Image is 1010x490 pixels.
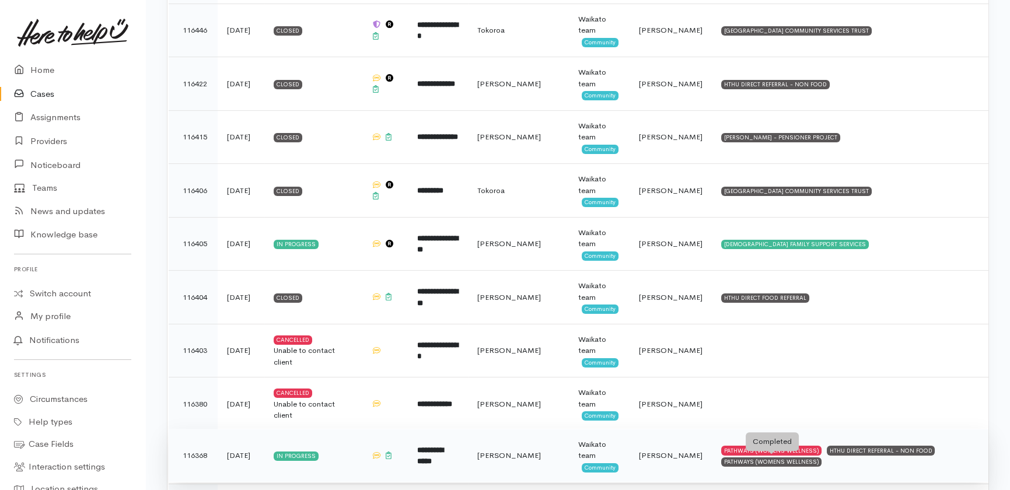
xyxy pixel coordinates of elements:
[582,304,618,314] span: Community
[582,91,618,100] span: Community
[477,132,541,142] span: [PERSON_NAME]
[827,446,935,455] div: HTHU DIRECT REFERRAL - NON FOOD
[477,185,505,195] span: Tokoroa
[477,292,541,302] span: [PERSON_NAME]
[169,164,218,218] td: 116406
[721,26,872,36] div: [GEOGRAPHIC_DATA] COMMUNITY SERVICES TRUST
[274,345,352,367] div: Unable to contact client
[721,446,822,455] div: PATHWAYS (WOMENS WELLNESS)
[721,457,822,467] div: PATHWAYS (WOMENS WELLNESS)
[746,432,799,451] div: Completed
[274,26,302,36] div: Closed
[582,198,618,207] span: Community
[578,280,620,303] div: Waikato team
[639,25,703,35] span: [PERSON_NAME]
[639,239,703,249] span: [PERSON_NAME]
[721,80,830,89] div: HTHU DIRECT REFERRAL - NON FOOD
[169,57,218,111] td: 116422
[639,79,703,89] span: [PERSON_NAME]
[218,164,264,218] td: [DATE]
[582,145,618,154] span: Community
[639,345,703,355] span: [PERSON_NAME]
[578,387,620,409] div: Waikato team
[582,38,618,47] span: Community
[274,133,302,142] div: Closed
[169,110,218,164] td: 116415
[578,227,620,250] div: Waikato team
[578,13,620,36] div: Waikato team
[274,80,302,89] div: Closed
[582,411,618,421] span: Community
[582,463,618,473] span: Community
[169,217,218,271] td: 116405
[169,377,218,431] td: 116380
[169,324,218,377] td: 116403
[274,240,319,249] div: In progress
[218,57,264,111] td: [DATE]
[721,133,840,142] div: [PERSON_NAME] - PENSIONER PROJECT
[477,399,541,409] span: [PERSON_NAME]
[639,132,703,142] span: [PERSON_NAME]
[218,429,264,482] td: [DATE]
[578,66,620,89] div: Waikato team
[639,450,703,460] span: [PERSON_NAME]
[274,452,319,461] div: In progress
[218,110,264,164] td: [DATE]
[639,399,703,409] span: [PERSON_NAME]
[218,324,264,377] td: [DATE]
[578,120,620,143] div: Waikato team
[477,79,541,89] span: [PERSON_NAME]
[582,251,618,261] span: Community
[639,292,703,302] span: [PERSON_NAME]
[477,345,541,355] span: [PERSON_NAME]
[169,429,218,482] td: 116368
[169,271,218,324] td: 116404
[721,240,869,249] div: [DEMOGRAPHIC_DATA] FAMILY SUPPORT SERVICES
[218,271,264,324] td: [DATE]
[578,173,620,196] div: Waikato team
[274,187,302,196] div: Closed
[274,398,352,421] div: Unable to contact client
[639,185,703,195] span: [PERSON_NAME]
[274,335,312,345] div: Cancelled
[218,377,264,431] td: [DATE]
[477,450,541,460] span: [PERSON_NAME]
[578,334,620,356] div: Waikato team
[14,261,131,277] h6: Profile
[721,293,809,303] div: HTHU DIRECT FOOD REFERRAL
[218,217,264,271] td: [DATE]
[274,388,312,398] div: Cancelled
[582,358,618,367] span: Community
[169,3,218,57] td: 116446
[218,3,264,57] td: [DATE]
[477,25,505,35] span: Tokoroa
[274,293,302,303] div: Closed
[477,239,541,249] span: [PERSON_NAME]
[721,187,872,196] div: [GEOGRAPHIC_DATA] COMMUNITY SERVICES TRUST
[578,439,620,461] div: Waikato team
[14,367,131,383] h6: Settings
